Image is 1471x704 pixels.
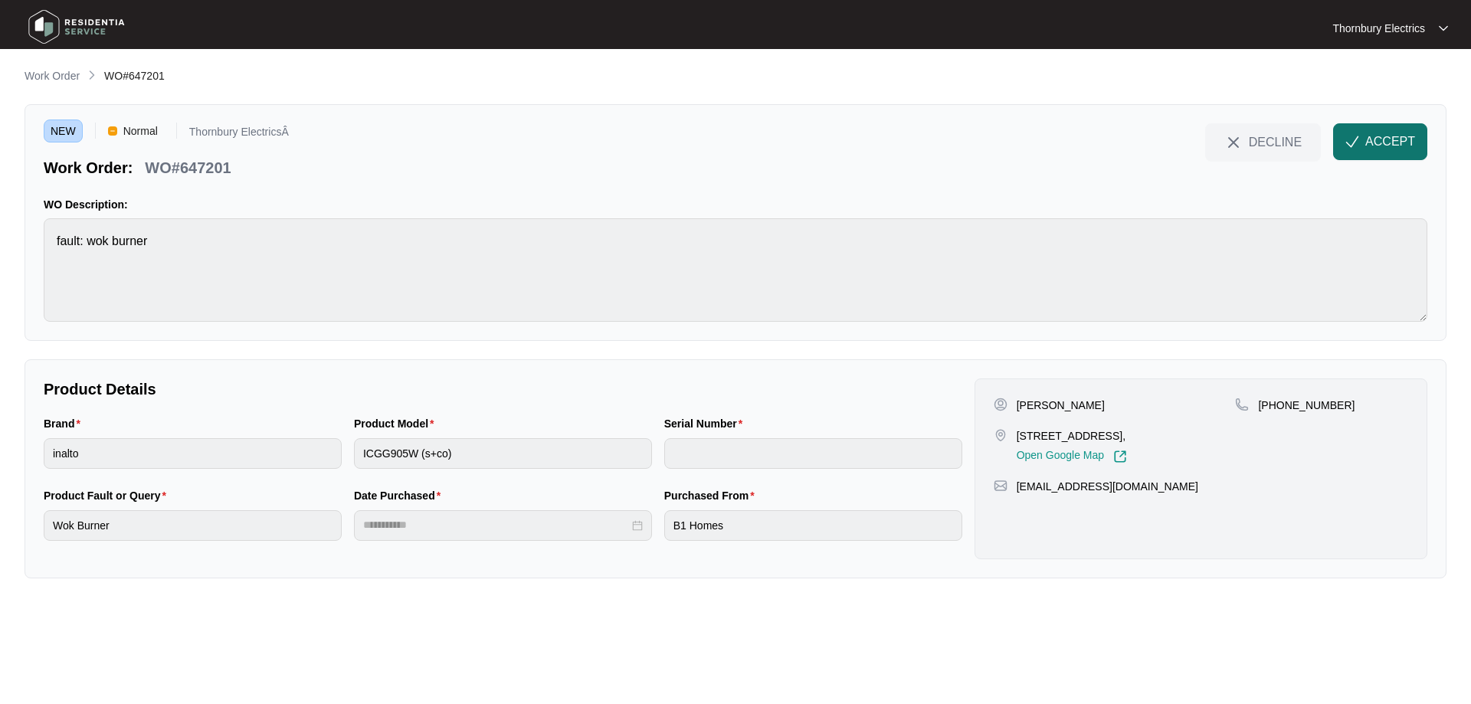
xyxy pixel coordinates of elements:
[1017,479,1198,494] p: [EMAIL_ADDRESS][DOMAIN_NAME]
[1258,398,1355,413] p: [PHONE_NUMBER]
[44,157,133,178] p: Work Order:
[1017,450,1127,463] a: Open Google Map
[363,517,629,533] input: Date Purchased
[117,120,164,142] span: Normal
[664,488,761,503] label: Purchased From
[994,428,1007,442] img: map-pin
[664,416,749,431] label: Serial Number
[44,218,1427,322] textarea: fault: wok burner
[25,68,80,83] p: Work Order
[44,120,83,142] span: NEW
[994,398,1007,411] img: user-pin
[104,70,165,82] span: WO#647201
[1205,123,1321,160] button: close-IconDECLINE
[1224,133,1243,152] img: close-Icon
[23,4,130,50] img: residentia service logo
[1017,398,1105,413] p: [PERSON_NAME]
[1332,21,1425,36] p: Thornbury Electrics
[1017,428,1127,444] p: [STREET_ADDRESS],
[354,438,652,469] input: Product Model
[108,126,117,136] img: Vercel Logo
[44,197,1427,212] p: WO Description:
[354,488,447,503] label: Date Purchased
[1345,135,1359,149] img: check-Icon
[1365,133,1415,151] span: ACCEPT
[664,510,962,541] input: Purchased From
[145,157,231,178] p: WO#647201
[1249,133,1302,150] span: DECLINE
[86,69,98,81] img: chevron-right
[44,378,962,400] p: Product Details
[1113,450,1127,463] img: Link-External
[44,438,342,469] input: Brand
[664,438,962,469] input: Serial Number
[44,488,172,503] label: Product Fault or Query
[1235,398,1249,411] img: map-pin
[1439,25,1448,32] img: dropdown arrow
[44,510,342,541] input: Product Fault or Query
[21,68,83,85] a: Work Order
[354,416,441,431] label: Product Model
[189,126,289,142] p: Thornbury ElectricsÂ
[994,479,1007,493] img: map-pin
[1333,123,1427,160] button: check-IconACCEPT
[44,416,87,431] label: Brand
